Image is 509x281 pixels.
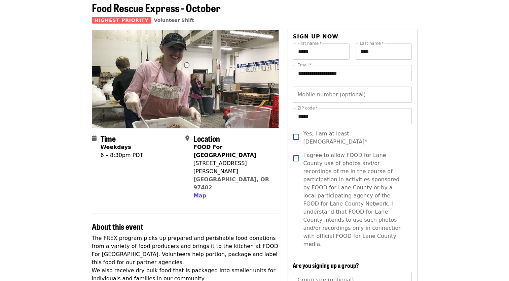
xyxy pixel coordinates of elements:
input: ZIP code [293,108,411,124]
span: About this event [92,220,143,232]
span: Are you signing up a group? [293,261,359,270]
a: [GEOGRAPHIC_DATA], OR 97402 [193,176,269,191]
img: Food Rescue Express - October organized by FOOD For Lane County [92,30,279,128]
i: map-marker-alt icon [185,135,189,142]
i: calendar icon [92,135,97,142]
strong: Weekdays [101,144,131,150]
button: Map [193,192,206,200]
strong: FOOD For [GEOGRAPHIC_DATA] [193,144,256,158]
input: Email [293,65,411,81]
span: Sign up now [293,33,338,40]
a: Volunteer Shift [154,18,194,23]
label: ZIP code [297,106,318,110]
label: First name [297,41,322,45]
label: Last name [360,41,384,45]
span: Highest Priority [92,17,151,24]
span: Yes, I am at least [DEMOGRAPHIC_DATA]* [303,130,406,146]
span: Time [101,132,116,144]
span: I agree to allow FOOD for Lane County use of photos and/or recordings of me in the course of part... [303,151,406,248]
input: Last name [355,43,412,60]
div: 6 – 8:30pm PDT [101,151,143,159]
input: Mobile number (optional) [293,87,411,103]
input: First name [293,43,350,60]
label: Email [297,63,312,67]
span: Location [193,132,220,144]
div: [STREET_ADDRESS][PERSON_NAME] [193,159,274,176]
span: Map [193,192,206,199]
